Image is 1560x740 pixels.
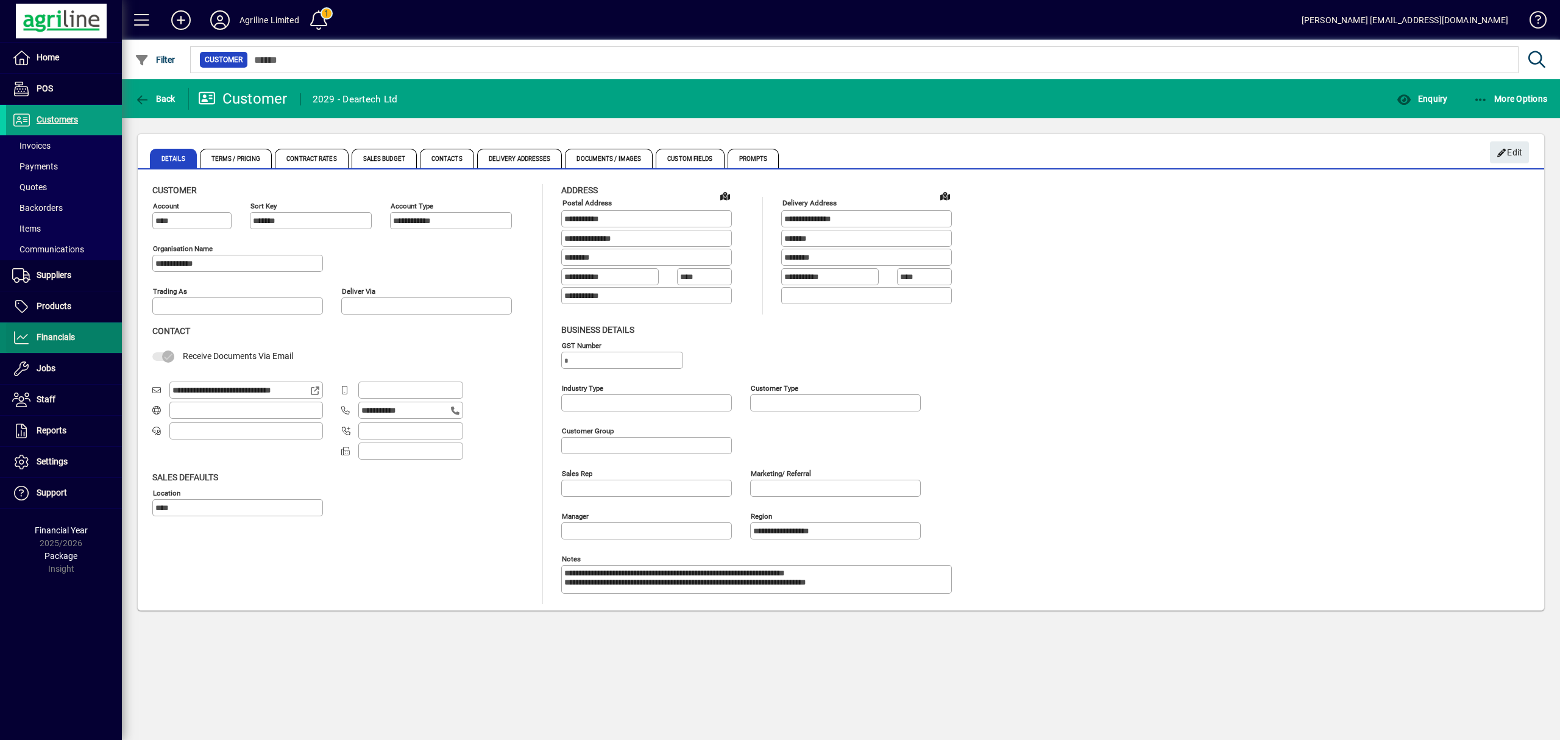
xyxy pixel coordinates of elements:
[152,185,197,195] span: Customer
[205,54,243,66] span: Customer
[12,182,47,192] span: Quotes
[6,322,122,353] a: Financials
[6,74,122,104] a: POS
[239,10,299,30] div: Agriline Limited
[561,185,598,195] span: Address
[1497,143,1523,163] span: Edit
[565,149,653,168] span: Documents / Images
[37,270,71,280] span: Suppliers
[1490,141,1529,163] button: Edit
[152,472,218,482] span: Sales defaults
[935,186,955,205] a: View on map
[6,135,122,156] a: Invoices
[1470,88,1551,110] button: More Options
[6,156,122,177] a: Payments
[477,149,562,168] span: Delivery Addresses
[6,43,122,73] a: Home
[132,88,179,110] button: Back
[37,115,78,124] span: Customers
[313,90,398,109] div: 2029 - Deartech Ltd
[562,383,603,392] mat-label: Industry type
[150,149,197,168] span: Details
[152,326,190,336] span: Contact
[6,218,122,239] a: Items
[153,287,187,296] mat-label: Trading as
[35,525,88,535] span: Financial Year
[6,354,122,384] a: Jobs
[250,202,277,210] mat-label: Sort key
[200,149,272,168] span: Terms / Pricing
[37,488,67,497] span: Support
[153,202,179,210] mat-label: Account
[198,89,288,109] div: Customer
[342,287,375,296] mat-label: Deliver via
[656,149,724,168] span: Custom Fields
[715,186,735,205] a: View on map
[562,341,601,349] mat-label: GST Number
[44,551,77,561] span: Package
[153,244,213,253] mat-label: Organisation name
[132,49,179,71] button: Filter
[37,52,59,62] span: Home
[275,149,348,168] span: Contract Rates
[6,478,122,508] a: Support
[6,291,122,322] a: Products
[6,416,122,446] a: Reports
[562,469,592,477] mat-label: Sales rep
[6,239,122,260] a: Communications
[562,426,614,435] mat-label: Customer group
[6,197,122,218] a: Backorders
[6,447,122,477] a: Settings
[1473,94,1548,104] span: More Options
[12,203,63,213] span: Backorders
[12,224,41,233] span: Items
[37,394,55,404] span: Staff
[391,202,433,210] mat-label: Account Type
[751,383,798,392] mat-label: Customer type
[561,325,634,335] span: Business details
[6,260,122,291] a: Suppliers
[153,488,180,497] mat-label: Location
[37,363,55,373] span: Jobs
[6,177,122,197] a: Quotes
[200,9,239,31] button: Profile
[12,244,84,254] span: Communications
[161,9,200,31] button: Add
[135,94,175,104] span: Back
[562,511,589,520] mat-label: Manager
[420,149,474,168] span: Contacts
[122,88,189,110] app-page-header-button: Back
[37,301,71,311] span: Products
[12,162,58,171] span: Payments
[1397,94,1447,104] span: Enquiry
[37,332,75,342] span: Financials
[751,511,772,520] mat-label: Region
[1302,10,1508,30] div: [PERSON_NAME] [EMAIL_ADDRESS][DOMAIN_NAME]
[1520,2,1545,42] a: Knowledge Base
[37,84,53,93] span: POS
[562,554,581,563] mat-label: Notes
[1394,88,1450,110] button: Enquiry
[751,469,811,477] mat-label: Marketing/ Referral
[37,457,68,466] span: Settings
[135,55,175,65] span: Filter
[183,351,293,361] span: Receive Documents Via Email
[37,425,66,435] span: Reports
[12,141,51,151] span: Invoices
[352,149,417,168] span: Sales Budget
[6,385,122,415] a: Staff
[728,149,779,168] span: Prompts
